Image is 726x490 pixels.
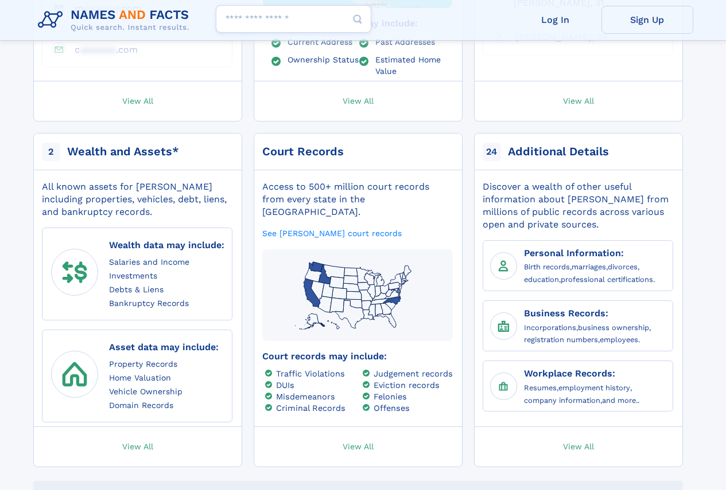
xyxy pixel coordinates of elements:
a: Property Records [109,358,177,370]
button: Search Button [344,5,371,33]
a: View All [28,81,247,121]
a: Sign Up [601,6,693,34]
img: Personal Information [495,257,512,275]
a: View All [249,81,468,121]
a: employment history [558,382,630,393]
div: Access to 500+ million court records from every state in the [GEOGRAPHIC_DATA]. [262,181,453,218]
img: Business Records [495,317,512,335]
span: View All [343,95,374,105]
div: Wealth data may include: [109,237,224,253]
div: , , , [524,382,667,407]
a: Debts & Liens [109,283,164,295]
a: Past Addresses [375,37,435,46]
a: Log In [510,6,601,34]
a: divorces [608,261,638,272]
a: Salaries and Income [109,256,189,268]
div: , , , , [524,261,667,286]
a: Eviction records [374,380,440,390]
a: Criminal Records [276,403,345,413]
a: Estimated Home Value [375,54,453,75]
a: Domain Records [109,399,173,411]
img: wealth [56,254,93,291]
a: Birth records [524,261,570,272]
div: , , , [524,322,667,347]
a: Home Valuation [109,371,171,383]
div: Court Records [262,144,344,160]
a: employees. [600,334,640,344]
a: Bankruptcy Records [109,297,189,309]
span: View All [343,441,374,451]
div: Discover a wealth of other useful information about [PERSON_NAME] from millions of public records... [483,181,673,231]
a: Judgement records [374,369,453,378]
a: See [PERSON_NAME] court records [262,228,402,238]
a: [PERSON_NAME], 38 [506,31,608,42]
span: 2 [42,143,60,161]
a: Vehicle Ownership [109,385,183,397]
a: Traffic Violations [276,369,345,378]
a: Offenses [374,403,410,413]
a: professional certifications. [561,273,655,284]
a: View All [469,427,688,467]
a: Ownership Status [288,54,359,64]
img: Workplace Records [495,378,512,395]
a: DUIs [276,380,294,390]
a: Business Records: [524,305,608,319]
a: Workplace Records: [524,366,615,379]
a: View All [249,427,468,467]
span: View All [563,441,594,451]
div: Additional Details [508,144,609,160]
div: All known assets for [PERSON_NAME] including properties, vehicles, debt, liens, and bankruptcy re... [42,181,232,218]
a: Current Address [288,37,352,46]
a: View All [469,81,688,121]
a: Resumes [524,382,557,393]
a: marriages [572,261,606,272]
a: education [524,273,559,284]
span: View All [122,441,153,451]
a: Personal Information: [524,245,624,259]
a: Misdemeanors [276,391,335,401]
span: 24 [483,143,501,161]
img: Logo Names and Facts [33,5,199,36]
a: View All [28,427,247,467]
a: caaaaaaa.com [65,44,138,54]
span: View All [122,95,153,105]
a: Felonies [374,391,407,401]
a: registration numbers [524,334,598,344]
a: Incorporations [524,322,576,332]
input: search input [216,5,371,33]
div: Wealth and Assets* [67,144,179,160]
img: assets [56,356,93,393]
a: business ownership [578,322,649,332]
span: View All [563,95,594,105]
a: Investments [109,269,157,281]
a: and more.. [602,394,639,405]
div: Asset data may include: [109,339,219,355]
div: Court records may include: [262,350,453,363]
span: aaaaaaa [80,44,116,55]
a: company information [524,394,600,405]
